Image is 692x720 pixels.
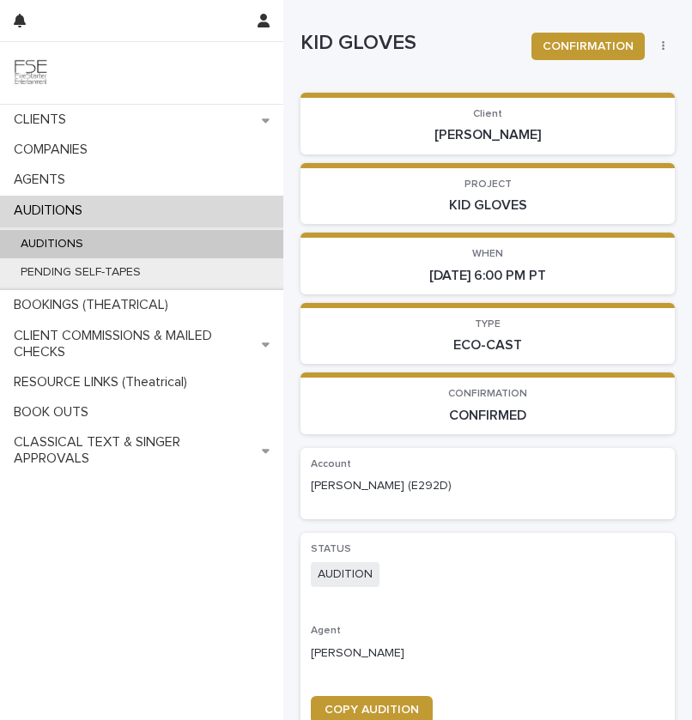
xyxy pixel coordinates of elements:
[448,389,527,399] span: CONFIRMATION
[311,626,341,636] span: Agent
[464,179,512,190] span: PROJECT
[311,127,665,143] p: [PERSON_NAME]
[325,704,419,716] span: COPY AUDITION
[311,268,665,284] p: [DATE] 6:00 PM PT
[531,33,645,60] button: CONFIRMATION
[311,337,665,354] p: ECO-CAST
[7,404,102,421] p: BOOK OUTS
[475,319,501,330] span: TYPE
[311,197,665,214] p: KID GLOVES
[311,459,351,469] span: Account
[7,374,201,390] p: RESOURCE LINKS (Theatrical)
[7,142,101,158] p: COMPANIES
[543,38,634,55] span: CONFIRMATION
[7,203,96,219] p: AUDITIONS
[7,434,262,467] p: CLASSICAL TEXT & SINGER APPROVALS
[7,297,182,313] p: BOOKINGS (THEATRICAL)
[7,112,80,128] p: CLIENTS
[7,328,262,360] p: CLIENT COMMISSIONS & MAILED CHECKS
[311,562,379,587] span: AUDITION
[473,109,502,119] span: Client
[7,265,155,280] p: PENDING SELF-TAPES
[7,172,79,188] p: AGENTS
[311,477,665,495] p: [PERSON_NAME] (E292D)
[311,644,665,663] p: [PERSON_NAME]
[300,31,518,56] p: KID GLOVES
[7,237,97,251] p: AUDITIONS
[14,56,48,90] img: 9JgRvJ3ETPGCJDhvPVA5
[311,408,665,424] p: CONFIRMED
[472,249,503,259] span: WHEN
[311,544,351,554] span: STATUS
